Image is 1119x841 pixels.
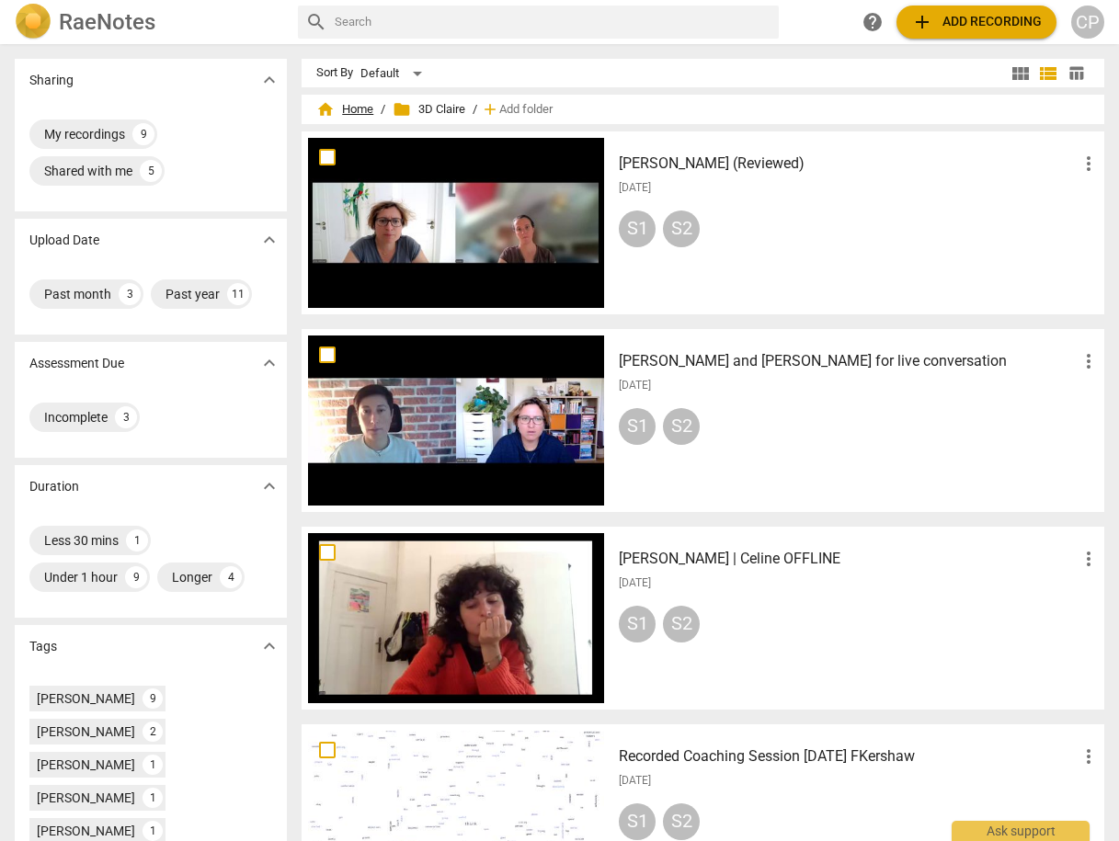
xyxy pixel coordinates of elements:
[44,408,108,426] div: Incomplete
[37,789,135,807] div: [PERSON_NAME]
[258,475,280,497] span: expand_more
[393,100,465,119] span: 3D Claire
[663,606,700,642] div: S2
[663,408,700,445] div: S2
[911,11,933,33] span: add
[115,406,137,428] div: 3
[143,821,163,841] div: 1
[308,533,1098,703] a: [PERSON_NAME] | Celine OFFLINE[DATE]S1S2
[29,637,57,656] p: Tags
[1071,6,1104,39] button: CP
[29,477,79,496] p: Duration
[258,635,280,657] span: expand_more
[1037,63,1059,85] span: view_list
[37,756,135,774] div: [PERSON_NAME]
[140,160,162,182] div: 5
[1078,350,1100,372] span: more_vert
[911,11,1042,33] span: Add recording
[856,6,889,39] a: Help
[1078,745,1100,767] span: more_vert
[1078,153,1100,175] span: more_vert
[143,722,163,742] div: 2
[619,350,1078,372] h3: Anne G and Martina for live conversation
[29,71,74,90] p: Sharing
[29,354,124,373] p: Assessment Due
[1068,64,1085,82] span: table_chart
[258,69,280,91] span: expand_more
[619,606,656,642] div: S1
[44,531,119,550] div: Less 30 mins
[256,226,283,254] button: Show more
[37,822,135,840] div: [PERSON_NAME]
[1062,60,1090,87] button: Table view
[663,210,700,247] div: S2
[619,773,651,789] span: [DATE]
[143,755,163,775] div: 1
[619,210,656,247] div: S1
[308,335,1098,506] a: [PERSON_NAME] and [PERSON_NAME] for live conversation[DATE]S1S2
[896,6,1056,39] button: Upload
[119,283,141,305] div: 3
[166,285,220,303] div: Past year
[619,548,1078,570] h3: Anne G | Celine OFFLINE
[1010,63,1032,85] span: view_module
[619,745,1078,767] h3: Recorded Coaching Session 19th June 2025 FKershaw
[619,575,651,591] span: [DATE]
[37,689,135,708] div: [PERSON_NAME]
[619,803,656,840] div: S1
[619,408,656,445] div: S1
[44,285,111,303] div: Past month
[256,66,283,94] button: Show more
[1078,548,1100,570] span: more_vert
[619,153,1078,175] h3: Anne G (Reviewed)
[305,11,327,33] span: search
[256,349,283,377] button: Show more
[44,162,132,180] div: Shared with me
[227,283,249,305] div: 11
[256,632,283,660] button: Show more
[952,821,1090,841] div: Ask support
[499,103,553,117] span: Add folder
[172,568,212,586] div: Longer
[44,125,125,143] div: My recordings
[59,9,155,35] h2: RaeNotes
[258,229,280,251] span: expand_more
[132,123,154,145] div: 9
[220,566,242,588] div: 4
[481,100,499,119] span: add
[663,803,700,840] div: S2
[335,7,771,37] input: Search
[619,180,651,196] span: [DATE]
[308,138,1098,308] a: [PERSON_NAME] (Reviewed)[DATE]S1S2
[1007,60,1034,87] button: Tile view
[256,472,283,500] button: Show more
[258,352,280,374] span: expand_more
[316,100,335,119] span: home
[143,788,163,808] div: 1
[619,378,651,393] span: [DATE]
[37,722,135,741] div: [PERSON_NAME]
[862,11,884,33] span: help
[393,100,411,119] span: folder
[316,100,373,119] span: Home
[381,103,385,117] span: /
[15,4,51,40] img: Logo
[1034,60,1062,87] button: List view
[44,568,118,586] div: Under 1 hour
[473,103,477,117] span: /
[126,529,148,551] div: 1
[125,566,147,588] div: 9
[143,688,163,709] div: 9
[360,59,428,88] div: Default
[15,4,283,40] a: LogoRaeNotes
[316,66,353,80] div: Sort By
[29,231,99,250] p: Upload Date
